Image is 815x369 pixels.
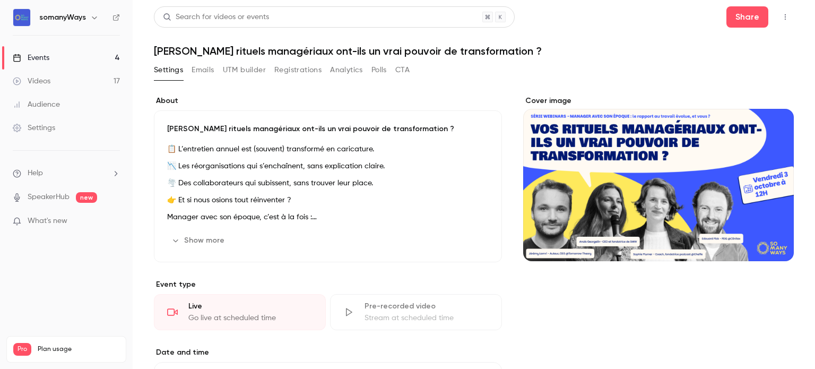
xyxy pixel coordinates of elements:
[107,217,120,226] iframe: Noticeable Trigger
[330,62,363,79] button: Analytics
[167,194,489,207] p: 👉 Et si nous osions tout réinventer ?
[154,62,183,79] button: Settings
[13,123,55,133] div: Settings
[76,192,97,203] span: new
[154,294,326,330] div: LiveGo live at scheduled time
[13,343,31,356] span: Pro
[167,124,489,134] p: [PERSON_NAME] rituels managériaux ont-ils un vrai pouvoir de transformation ?
[365,313,489,323] div: Stream at scheduled time
[167,232,231,249] button: Show more
[28,168,43,179] span: Help
[28,192,70,203] a: SpeakerHub
[13,53,49,63] div: Events
[395,62,410,79] button: CTA
[38,345,119,354] span: Plan usage
[726,6,768,28] button: Share
[13,168,120,179] li: help-dropdown-opener
[28,216,67,227] span: What's new
[39,12,86,23] h6: somanyWays
[223,62,266,79] button: UTM builder
[154,96,502,106] label: About
[523,96,794,261] section: Cover image
[365,301,489,312] div: Pre-recorded video
[167,143,489,156] p: 📋 L’entretien annuel est (souvent) transformé en caricature.
[523,96,794,106] label: Cover image
[13,76,50,87] div: Videos
[274,62,322,79] button: Registrations
[167,177,489,190] p: 🌪️ Des collaborateurs qui subissent, sans trouver leur place.
[192,62,214,79] button: Emails
[188,313,313,323] div: Go live at scheduled time
[167,211,489,224] p: Manager avec son époque, c’est à la fois :
[13,9,30,26] img: somanyWays
[371,62,387,79] button: Polls
[154,347,502,358] label: Date and time
[163,12,269,23] div: Search for videos or events
[330,294,502,330] div: Pre-recorded videoStream at scheduled time
[154,279,502,290] p: Event type
[167,160,489,173] p: 📉 Les réorganisations qui s’enchaînent, sans explication claire.
[13,99,60,110] div: Audience
[188,301,313,312] div: Live
[154,45,794,57] h1: [PERSON_NAME] rituels managériaux ont-ils un vrai pouvoir de transformation ?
